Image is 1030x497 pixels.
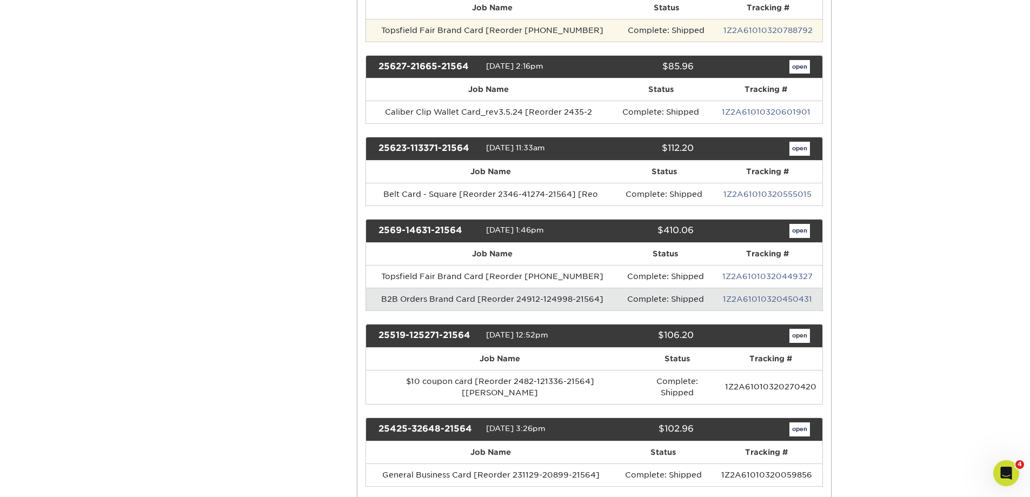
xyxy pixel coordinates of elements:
[370,329,486,343] div: 25519-125271-21564
[586,142,702,156] div: $112.20
[616,183,713,206] td: Complete: Shipped
[366,183,616,206] td: Belt Card - Square [Reorder 2346-41274-21564] [Reo
[366,243,618,265] th: Job Name
[789,329,810,343] a: open
[711,463,822,486] td: 1Z2A61010320059856
[366,265,618,288] td: Topsfield Fair Brand Card [Reorder [PHONE_NUMBER]
[723,190,812,198] a: 1Z2A61010320555015
[618,243,713,265] th: Status
[370,422,486,436] div: 25425-32648-21564
[366,463,615,486] td: General Business Card [Reorder 231129-20899-21564]
[586,224,702,238] div: $410.06
[634,370,720,404] td: Complete: Shipped
[634,348,720,370] th: Status
[586,422,702,436] div: $102.96
[723,295,812,303] a: 1Z2A61010320450431
[615,441,711,463] th: Status
[366,19,619,42] td: Topsfield Fair Brand Card [Reorder [PHONE_NUMBER]
[370,142,486,156] div: 25623-113371-21564
[618,265,713,288] td: Complete: Shipped
[713,243,822,265] th: Tracking #
[993,460,1019,486] iframe: Intercom live chat
[789,60,810,74] a: open
[370,224,486,238] div: 2569-14631-21564
[713,161,822,183] th: Tracking #
[486,424,546,433] span: [DATE] 3:26pm
[612,101,710,123] td: Complete: Shipped
[720,370,822,404] td: 1Z2A61010320270420
[486,330,548,339] span: [DATE] 12:52pm
[723,26,813,35] a: 1Z2A61010320788792
[366,288,618,310] td: B2B Orders Brand Card [Reorder 24912-124998-21564]
[586,60,702,74] div: $85.96
[711,441,822,463] th: Tracking #
[370,60,486,74] div: 25627-21665-21564
[366,101,612,123] td: Caliber Clip Wallet Card_rev3.5.24 [Reorder 2435-2
[789,422,810,436] a: open
[486,144,545,153] span: [DATE] 11:33am
[366,370,634,404] td: $10 coupon card [Reorder 2482-121336-21564] [[PERSON_NAME]
[720,348,822,370] th: Tracking #
[486,226,544,234] span: [DATE] 1:46pm
[789,142,810,156] a: open
[615,463,711,486] td: Complete: Shipped
[366,441,615,463] th: Job Name
[616,161,713,183] th: Status
[1015,460,1024,469] span: 4
[619,19,714,42] td: Complete: Shipped
[710,78,822,101] th: Tracking #
[722,272,813,281] a: 1Z2A61010320449327
[486,62,543,70] span: [DATE] 2:16pm
[789,224,810,238] a: open
[366,78,612,101] th: Job Name
[618,288,713,310] td: Complete: Shipped
[366,161,616,183] th: Job Name
[586,329,702,343] div: $106.20
[722,108,810,116] a: 1Z2A61010320601901
[612,78,710,101] th: Status
[366,348,634,370] th: Job Name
